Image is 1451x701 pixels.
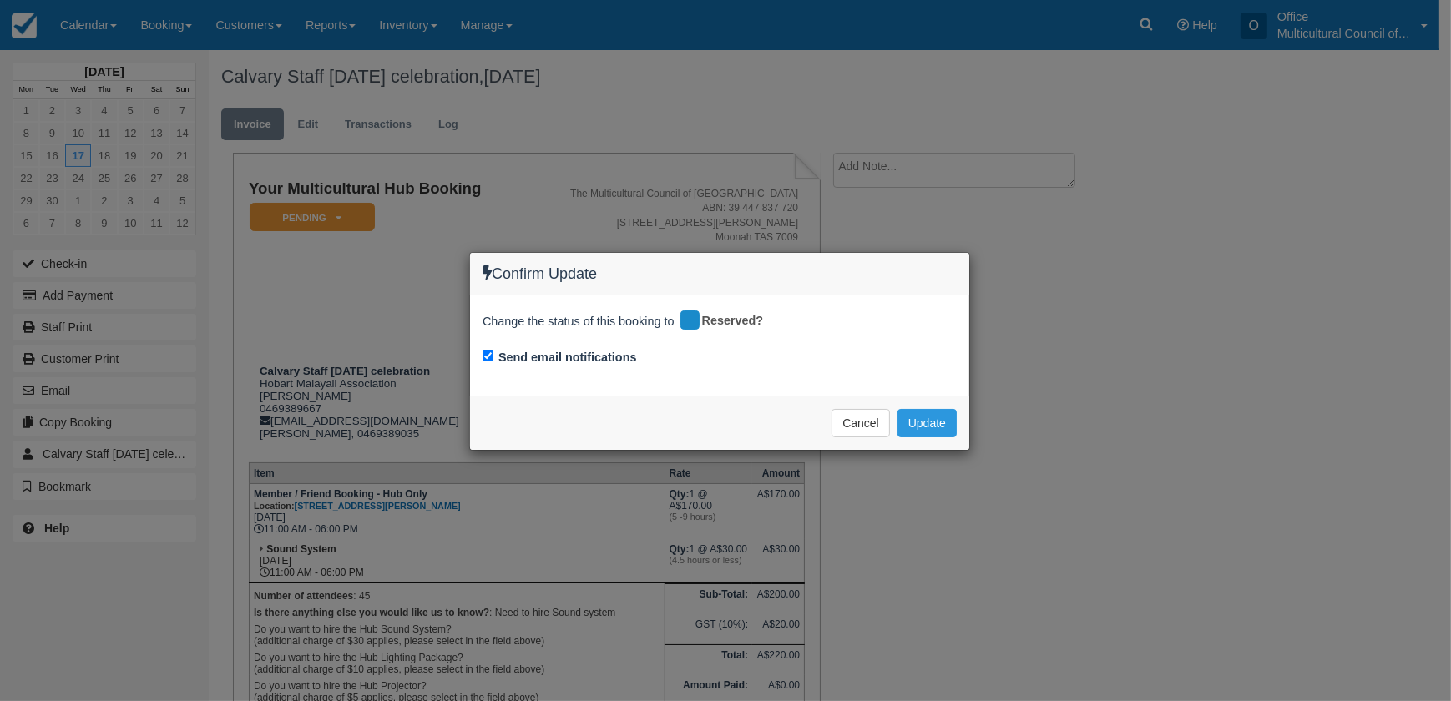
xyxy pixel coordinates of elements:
[678,308,776,335] div: Reserved?
[483,265,957,283] h4: Confirm Update
[832,409,890,437] button: Cancel
[483,313,675,335] span: Change the status of this booking to
[498,349,637,366] label: Send email notifications
[897,409,957,437] button: Update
